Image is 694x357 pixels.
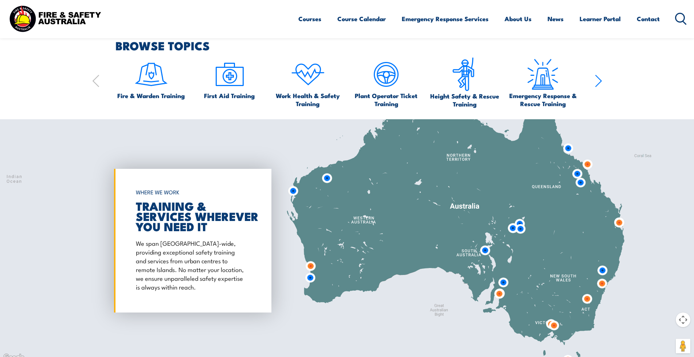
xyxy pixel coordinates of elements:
[291,57,325,92] img: icon-4
[272,57,344,108] a: Work Health & Safety Training
[136,186,246,199] h6: WHERE WE WORK
[350,57,422,108] a: Plant Operator Ticket Training
[548,9,564,28] a: News
[580,9,621,28] a: Learner Portal
[676,339,690,353] button: Drag Pegman onto the map to open Street View
[447,57,482,92] img: icon-6
[402,9,489,28] a: Emergency Response Services
[337,9,386,28] a: Course Calendar
[204,92,255,100] span: First Aid Training
[676,313,690,327] button: Map camera controls
[505,9,532,28] a: About Us
[507,92,579,108] span: Emergency Response & Rescue Training
[212,57,247,92] img: icon-2
[507,57,579,108] a: Emergency Response & Rescue Training
[115,40,602,50] h2: BROWSE TOPICS
[136,238,246,291] p: We span [GEOGRAPHIC_DATA]-wide, providing exceptional safety training and services from urban cen...
[350,92,422,108] span: Plant Operator Ticket Training
[298,9,321,28] a: Courses
[637,9,660,28] a: Contact
[429,57,500,108] a: Height Safety & Rescue Training
[117,57,185,100] a: Fire & Warden Training
[134,57,168,92] img: icon-1
[272,92,344,108] span: Work Health & Safety Training
[136,201,246,231] h2: TRAINING & SERVICES WHEREVER YOU NEED IT
[204,57,255,100] a: First Aid Training
[429,92,500,108] span: Height Safety & Rescue Training
[369,57,403,92] img: icon-5
[117,92,185,100] span: Fire & Warden Training
[526,57,560,92] img: Emergency Response Icon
